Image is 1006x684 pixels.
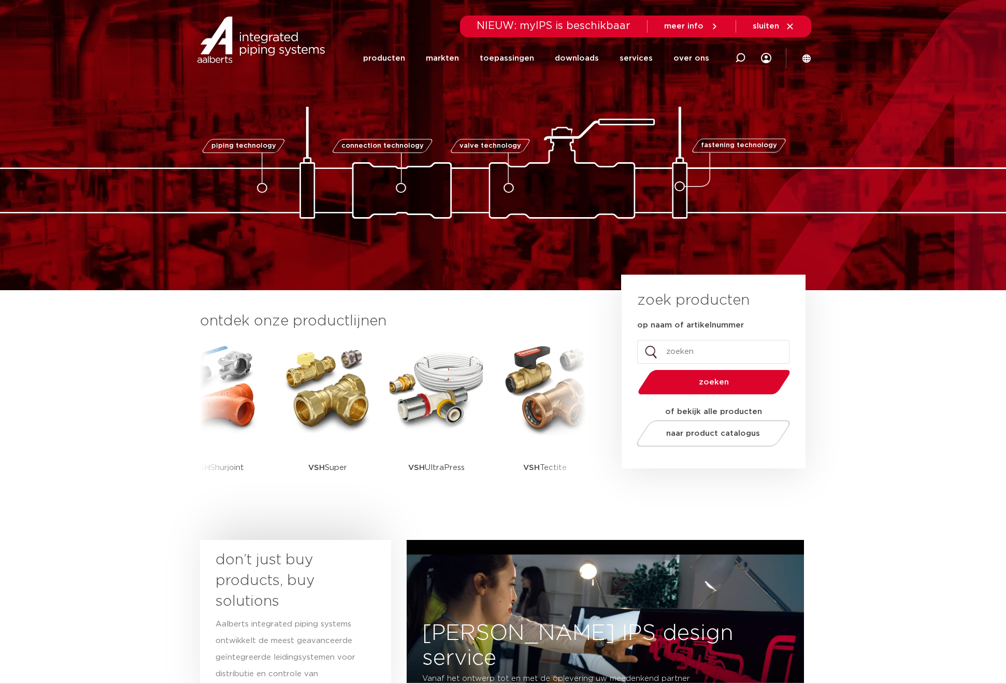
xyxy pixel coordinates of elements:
[200,311,586,332] h3: ontdek onze productlijnen
[390,342,483,500] a: VSHUltraPress
[498,342,592,500] a: VSHTectite
[555,38,599,78] a: downloads
[172,342,265,500] a: VSHShurjoint
[459,142,521,149] span: valve technology
[477,21,630,31] span: NIEUW: myIPS is beschikbaar
[664,22,703,30] span: meer info
[211,142,276,149] span: piping technology
[620,38,653,78] a: services
[426,38,459,78] a: markten
[281,342,374,500] a: VSHSuper
[407,621,804,671] h3: [PERSON_NAME] IPS design service
[634,369,795,395] button: zoeken
[665,408,762,416] strong: of bekijk alle producten
[701,142,777,149] span: fastening technology
[523,464,540,472] strong: VSH
[665,378,764,386] span: zoeken
[363,38,405,78] a: producten
[761,37,771,79] div: my IPS
[480,38,534,78] a: toepassingen
[308,435,347,500] p: Super
[308,464,325,472] strong: VSH
[667,430,760,437] span: naar product catalogus
[523,435,567,500] p: Tectite
[634,420,793,447] a: naar product catalogus
[753,22,795,31] a: sluiten
[408,435,465,500] p: UltraPress
[363,38,709,78] nav: Menu
[637,320,744,331] label: op naam of artikelnummer
[664,22,719,31] a: meer info
[341,142,424,149] span: connection technology
[408,464,425,472] strong: VSH
[215,550,356,612] h3: don’t just buy products, buy solutions
[673,38,709,78] a: over ons
[753,22,779,30] span: sluiten
[194,464,210,472] strong: VSH
[637,290,750,311] h3: zoek producten
[637,340,789,364] input: zoeken
[194,435,244,500] p: Shurjoint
